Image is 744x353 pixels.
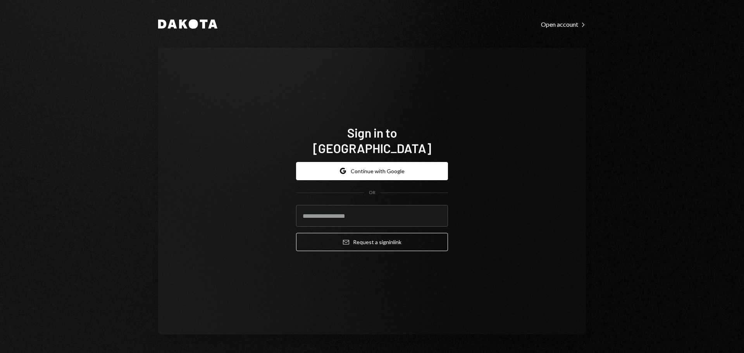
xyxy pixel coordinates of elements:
[296,125,448,156] h1: Sign in to [GEOGRAPHIC_DATA]
[296,233,448,251] button: Request a signinlink
[296,162,448,180] button: Continue with Google
[541,20,586,28] a: Open account
[369,189,375,196] div: OR
[541,21,586,28] div: Open account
